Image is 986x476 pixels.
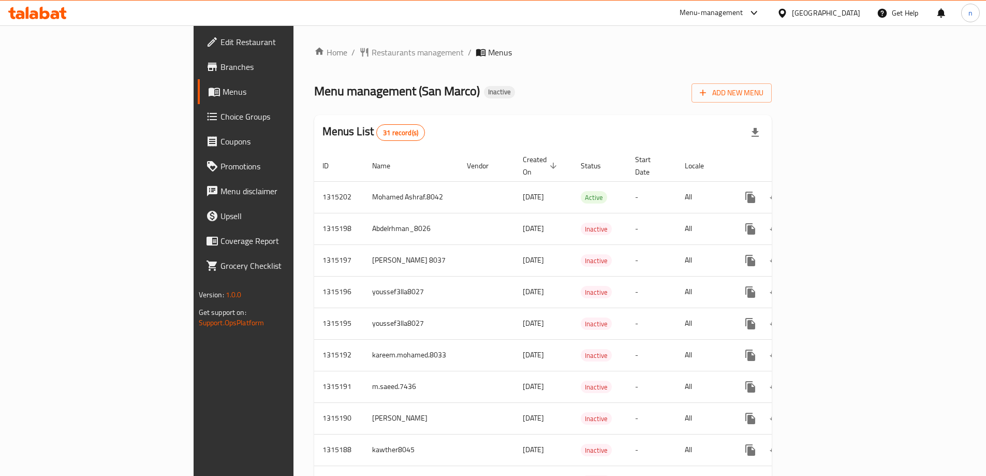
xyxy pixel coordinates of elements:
[691,83,772,103] button: Add New Menu
[738,438,763,463] button: more
[763,438,788,463] button: Change Status
[364,371,459,402] td: m.saeed.7436
[198,228,358,253] a: Coverage Report
[581,413,612,425] span: Inactive
[635,153,664,178] span: Start Date
[364,308,459,339] td: youssef3lla8027
[198,253,358,278] a: Grocery Checklist
[627,181,676,213] td: -
[763,374,788,399] button: Change Status
[627,276,676,308] td: -
[523,253,544,267] span: [DATE]
[738,374,763,399] button: more
[220,36,350,48] span: Edit Restaurant
[523,348,544,362] span: [DATE]
[676,371,730,402] td: All
[322,124,425,141] h2: Menus List
[314,79,480,103] span: Menu management ( San Marco )
[627,434,676,466] td: -
[581,444,612,456] span: Inactive
[523,443,544,456] span: [DATE]
[198,204,358,228] a: Upsell
[484,88,515,96] span: Inactive
[467,160,502,172] span: Vendor
[627,339,676,371] td: -
[484,86,515,98] div: Inactive
[581,191,607,204] div: Active
[468,46,472,59] li: /
[364,181,459,213] td: Mohamed Ashraf.8042
[738,311,763,336] button: more
[627,244,676,276] td: -
[220,61,350,73] span: Branches
[364,276,459,308] td: youssef3lla8027
[220,110,350,123] span: Choice Groups
[738,406,763,431] button: more
[763,185,788,210] button: Change Status
[581,318,612,330] span: Inactive
[322,160,342,172] span: ID
[220,185,350,197] span: Menu disclaimer
[364,244,459,276] td: [PERSON_NAME] 8037
[199,288,224,301] span: Version:
[738,343,763,368] button: more
[581,160,614,172] span: Status
[792,7,860,19] div: [GEOGRAPHIC_DATA]
[220,235,350,247] span: Coverage Report
[359,46,464,59] a: Restaurants management
[763,311,788,336] button: Change Status
[676,244,730,276] td: All
[581,286,612,298] span: Inactive
[523,411,544,425] span: [DATE]
[685,160,717,172] span: Locale
[220,210,350,222] span: Upsell
[676,213,730,244] td: All
[198,79,358,104] a: Menus
[581,255,612,267] span: Inactive
[372,46,464,59] span: Restaurants management
[372,160,404,172] span: Name
[581,350,612,362] span: Inactive
[488,46,512,59] span: Menus
[676,434,730,466] td: All
[314,46,772,59] nav: breadcrumb
[198,104,358,129] a: Choice Groups
[199,306,246,319] span: Get support on:
[676,276,730,308] td: All
[220,160,350,172] span: Promotions
[376,124,425,141] div: Total records count
[198,30,358,54] a: Edit Restaurant
[220,135,350,148] span: Coupons
[676,308,730,339] td: All
[581,318,612,330] div: Inactive
[377,128,424,138] span: 31 record(s)
[730,150,846,182] th: Actions
[523,153,560,178] span: Created On
[627,371,676,402] td: -
[198,179,358,204] a: Menu disclaimer
[364,434,459,466] td: kawther8045
[763,406,788,431] button: Change Status
[763,280,788,305] button: Change Status
[523,190,544,204] span: [DATE]
[198,154,358,179] a: Promotions
[680,7,743,19] div: Menu-management
[738,248,763,273] button: more
[743,120,768,145] div: Export file
[700,86,763,99] span: Add New Menu
[627,213,676,244] td: -
[364,213,459,244] td: Abdelrhman_8026
[676,181,730,213] td: All
[581,349,612,362] div: Inactive
[738,217,763,241] button: more
[581,381,612,393] div: Inactive
[226,288,242,301] span: 1.0.0
[627,308,676,339] td: -
[738,185,763,210] button: more
[523,222,544,235] span: [DATE]
[581,223,612,235] span: Inactive
[676,402,730,434] td: All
